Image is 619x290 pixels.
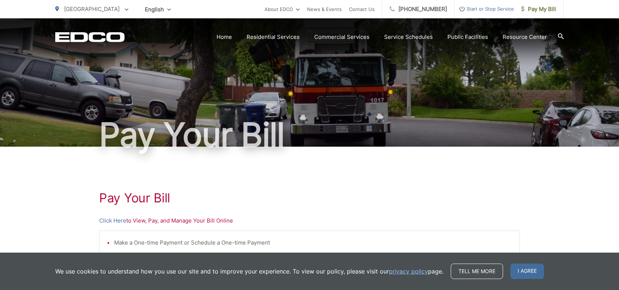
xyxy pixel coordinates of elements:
a: privacy policy [389,267,428,276]
span: Pay My Bill [521,5,556,14]
span: English [139,3,176,16]
a: About EDCO [265,5,300,14]
a: Contact Us [349,5,375,14]
a: Residential Services [247,33,300,41]
a: EDCD logo. Return to the homepage. [55,32,125,42]
li: Make a One-time Payment or Schedule a One-time Payment [114,238,512,247]
p: We use cookies to understand how you use our site and to improve your experience. To view our pol... [55,267,443,276]
a: Home [217,33,232,41]
a: News & Events [307,5,342,14]
a: Service Schedules [384,33,433,41]
a: Commercial Services [314,33,369,41]
a: Click Here [99,216,126,225]
a: Public Facilities [447,33,488,41]
a: Resource Center [503,33,547,41]
h1: Pay Your Bill [99,191,520,205]
span: [GEOGRAPHIC_DATA] [64,5,120,12]
a: Tell me more [451,264,503,279]
p: to View, Pay, and Manage Your Bill Online [99,216,520,225]
h1: Pay Your Bill [55,117,564,153]
span: I agree [510,264,544,279]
